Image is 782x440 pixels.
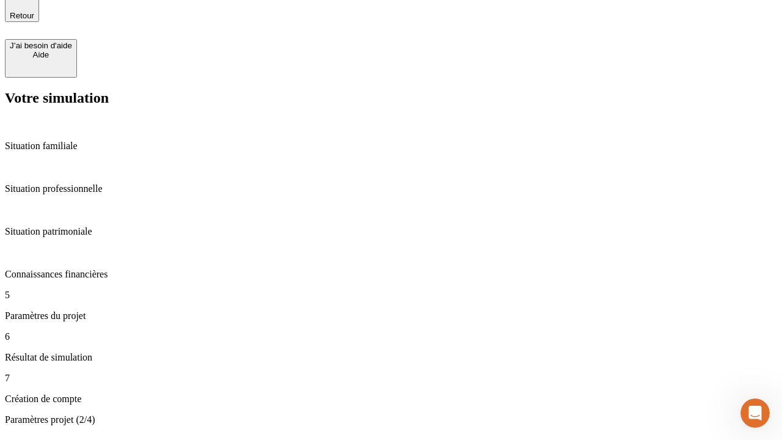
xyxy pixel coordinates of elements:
[5,331,777,342] p: 6
[5,414,777,425] p: Paramètres projet (2/4)
[5,394,777,405] p: Création de compte
[5,269,777,280] p: Connaissances financières
[5,183,777,194] p: Situation professionnelle
[740,398,770,428] iframe: Intercom live chat
[5,226,777,237] p: Situation patrimoniale
[10,11,34,20] span: Retour
[10,50,72,59] div: Aide
[10,41,72,50] div: J’ai besoin d'aide
[5,90,777,106] h2: Votre simulation
[5,39,77,78] button: J’ai besoin d'aideAide
[5,373,777,384] p: 7
[5,141,777,152] p: Situation familiale
[5,310,777,321] p: Paramètres du projet
[5,290,777,301] p: 5
[5,352,777,363] p: Résultat de simulation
